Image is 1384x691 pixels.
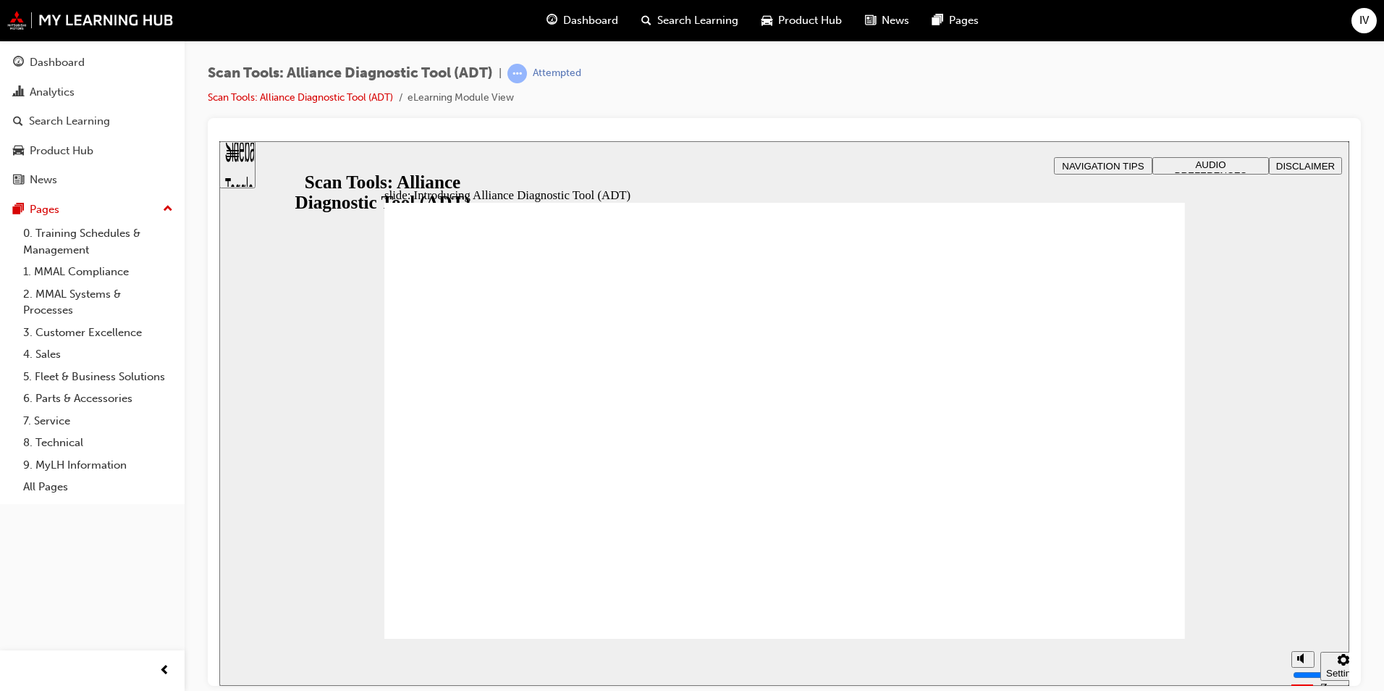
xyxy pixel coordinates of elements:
[17,283,179,322] a: 2. MMAL Systems & Processes
[6,46,179,196] button: DashboardAnalyticsSearch LearningProduct HubNews
[29,113,110,130] div: Search Learning
[6,196,179,223] button: Pages
[17,388,179,410] a: 6. Parts & Accessories
[750,6,853,35] a: car-iconProduct Hub
[1359,12,1369,29] span: IV
[30,172,57,188] div: News
[408,90,514,106] li: eLearning Module View
[955,18,1028,40] span: AUDIO PREFERENCES
[507,64,527,83] span: learningRecordVerb_ATTEMPT-icon
[499,65,502,82] span: |
[1065,498,1123,545] div: miscellaneous controls
[778,12,842,29] span: Product Hub
[13,145,24,158] span: car-icon
[159,662,170,680] span: prev-icon
[30,143,93,159] div: Product Hub
[835,16,933,33] button: NAVIGATION TIPS
[30,84,75,101] div: Analytics
[13,204,24,217] span: pages-icon
[1101,540,1130,582] label: Zoom to fit
[6,108,179,135] a: Search Learning
[7,11,174,30] img: mmal
[657,12,738,29] span: Search Learning
[6,79,179,106] a: Analytics
[30,54,85,71] div: Dashboard
[949,12,979,29] span: Pages
[921,6,990,35] a: pages-iconPages
[6,138,179,164] a: Product Hub
[163,200,173,219] span: up-icon
[17,322,179,344] a: 3. Customer Excellence
[932,12,943,30] span: pages-icon
[208,65,493,82] span: Scan Tools: Alliance Diagnostic Tool (ADT)
[13,56,24,70] span: guage-icon
[853,6,921,35] a: news-iconNews
[882,12,909,29] span: News
[17,343,179,366] a: 4. Sales
[17,222,179,261] a: 0. Training Schedules & Management
[17,454,179,477] a: 9. MyLH Information
[865,12,876,30] span: news-icon
[1351,8,1377,33] button: IV
[13,115,23,128] span: search-icon
[13,86,24,99] span: chart-icon
[1050,16,1123,33] button: DISCLAIMER
[30,201,59,218] div: Pages
[563,12,618,29] span: Dashboard
[1057,20,1115,30] span: DISCLAIMER
[1072,510,1095,527] button: Mute (Ctrl+Alt+M)
[761,12,772,30] span: car-icon
[533,67,581,80] div: Attempted
[208,91,393,104] a: Scan Tools: Alliance Diagnostic Tool (ADT)
[17,366,179,388] a: 5. Fleet & Business Solutions
[17,476,179,498] a: All Pages
[641,12,651,30] span: search-icon
[1101,511,1147,540] button: Settings
[17,261,179,283] a: 1. MMAL Compliance
[547,12,557,30] span: guage-icon
[933,16,1050,33] button: AUDIO PREFERENCES
[535,6,630,35] a: guage-iconDashboard
[1107,527,1142,537] div: Settings
[6,49,179,76] a: Dashboard
[13,174,24,187] span: news-icon
[843,20,924,30] span: NAVIGATION TIPS
[1073,528,1167,540] input: volume
[630,6,750,35] a: search-iconSearch Learning
[17,410,179,432] a: 7. Service
[17,432,179,454] a: 8. Technical
[6,167,179,193] a: News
